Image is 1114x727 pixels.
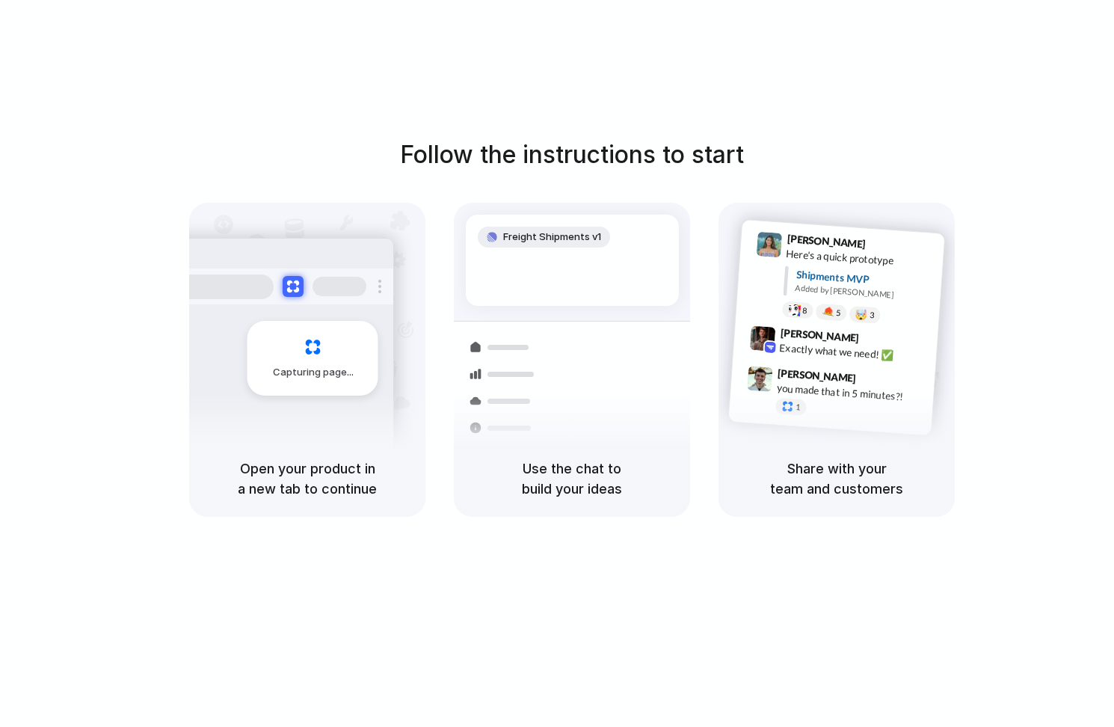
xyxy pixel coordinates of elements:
[400,137,744,173] h1: Follow the instructions to start
[870,238,901,256] span: 9:41 AM
[861,372,891,390] span: 9:47 AM
[780,325,859,346] span: [PERSON_NAME]
[472,458,672,499] h5: Use the chat to build your ideas
[795,282,932,304] div: Added by [PERSON_NAME]
[836,309,841,317] span: 5
[207,458,407,499] h5: Open your product in a new tab to continue
[779,340,929,366] div: Exactly what we need! ✅
[787,230,866,252] span: [PERSON_NAME]
[273,365,356,380] span: Capturing page
[503,230,601,245] span: Freight Shipments v1
[802,307,807,315] span: 8
[796,267,934,292] div: Shipments MVP
[776,381,926,406] div: you made that in 5 minutes?!
[855,310,868,321] div: 🤯
[786,246,935,272] div: Here's a quick prototype
[796,403,801,411] span: 1
[736,458,937,499] h5: Share with your team and customers
[864,332,894,350] span: 9:42 AM
[778,365,857,387] span: [PERSON_NAME]
[870,311,875,319] span: 3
